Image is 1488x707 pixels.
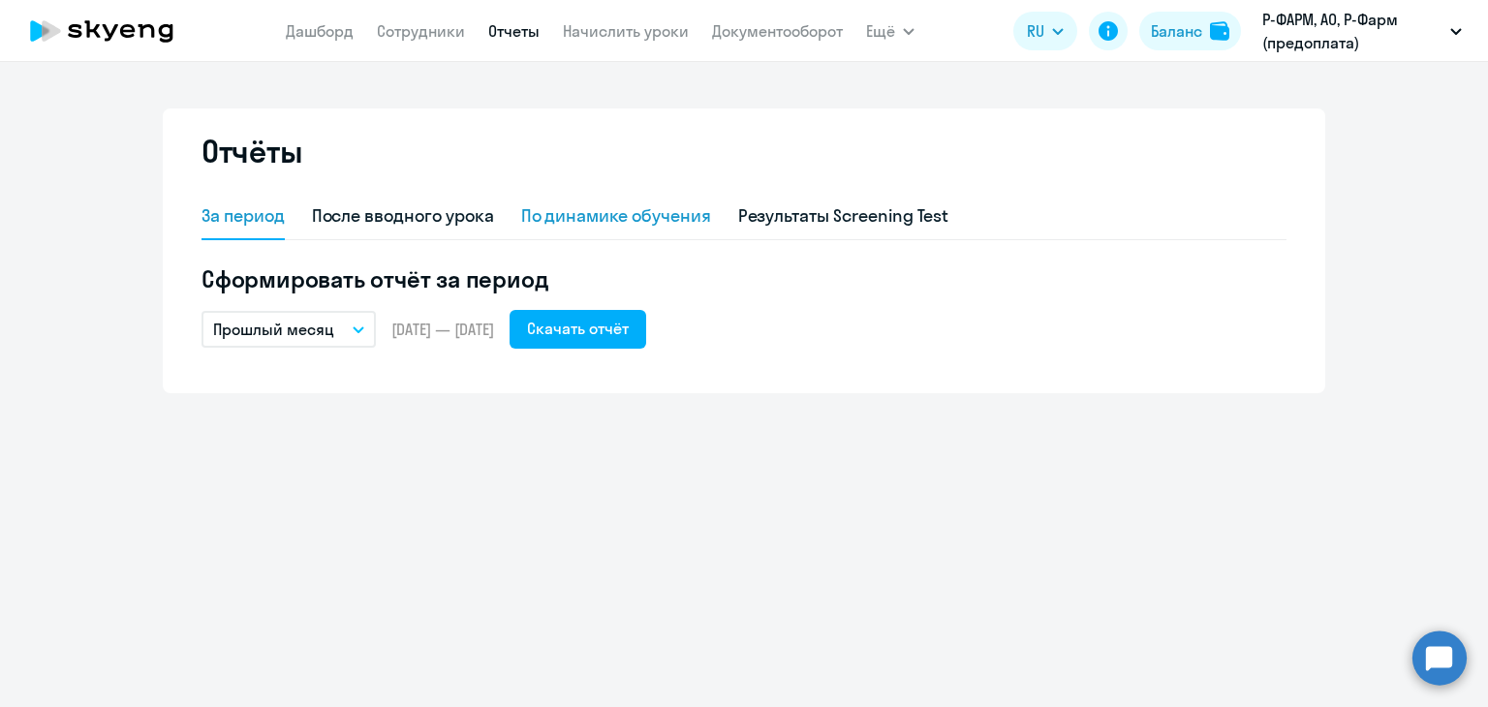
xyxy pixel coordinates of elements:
[377,21,465,41] a: Сотрудники
[866,19,895,43] span: Ещё
[510,310,646,349] button: Скачать отчёт
[488,21,540,41] a: Отчеты
[201,132,302,170] h2: Отчёты
[1013,12,1077,50] button: RU
[1262,8,1442,54] p: Р-ФАРМ, АО, Р-Фарм (предоплата)
[201,263,1286,294] h5: Сформировать отчёт за период
[527,317,629,340] div: Скачать отчёт
[391,319,494,340] span: [DATE] — [DATE]
[1139,12,1241,50] button: Балансbalance
[1253,8,1472,54] button: Р-ФАРМ, АО, Р-Фарм (предоплата)
[312,203,494,229] div: После вводного урока
[1210,21,1229,41] img: balance
[286,21,354,41] a: Дашборд
[201,311,376,348] button: Прошлый месяц
[738,203,949,229] div: Результаты Screening Test
[213,318,334,341] p: Прошлый месяц
[1027,19,1044,43] span: RU
[563,21,689,41] a: Начислить уроки
[1151,19,1202,43] div: Баланс
[521,203,711,229] div: По динамике обучения
[866,12,914,50] button: Ещё
[712,21,843,41] a: Документооборот
[201,203,285,229] div: За период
